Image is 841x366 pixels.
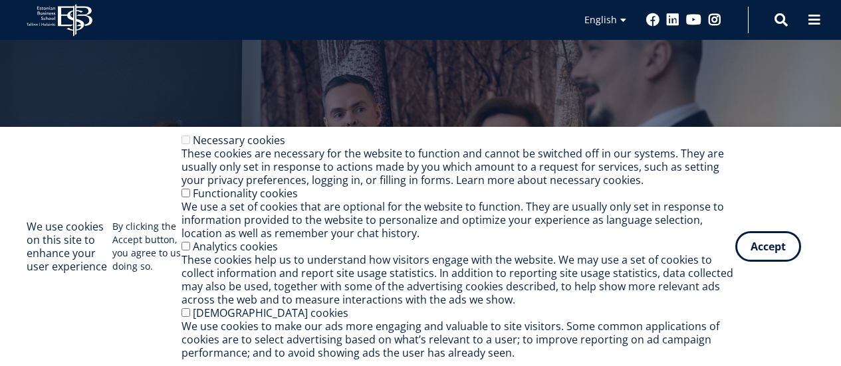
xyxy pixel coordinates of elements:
[708,13,721,27] a: Instagram
[193,186,298,201] label: Functionality cookies
[666,13,679,27] a: Linkedin
[112,220,181,273] p: By clicking the Accept button, you agree to us doing so.
[181,320,735,359] div: We use cookies to make our ads more engaging and valuable to site visitors. Some common applicati...
[27,220,112,273] h2: We use cookies on this site to enhance your user experience
[646,13,660,27] a: Facebook
[181,200,735,240] div: We use a set of cookies that are optional for the website to function. They are usually only set ...
[193,133,285,147] label: Necessary cookies
[181,253,735,306] div: These cookies help us to understand how visitors engage with the website. We may use a set of coo...
[735,231,801,262] button: Accept
[193,306,348,320] label: [DEMOGRAPHIC_DATA] cookies
[181,147,735,187] div: These cookies are necessary for the website to function and cannot be switched off in our systems...
[686,13,701,27] a: Youtube
[193,239,278,254] label: Analytics cookies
